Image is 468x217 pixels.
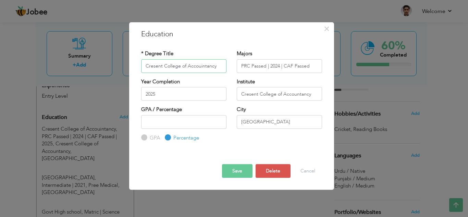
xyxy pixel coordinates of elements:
[141,78,180,85] label: Year Completion
[141,29,322,39] h3: Education
[141,50,173,57] label: * Degree Title
[256,164,291,178] button: Delete
[321,23,332,34] button: Close
[237,50,252,57] label: Majors
[222,164,253,178] button: Save
[148,134,160,142] label: GPA
[141,106,182,113] label: GPA / Percentage
[237,106,246,113] label: City
[294,164,322,178] button: Cancel
[172,134,199,142] label: Percentage
[324,22,330,35] span: ×
[237,78,255,85] label: Institute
